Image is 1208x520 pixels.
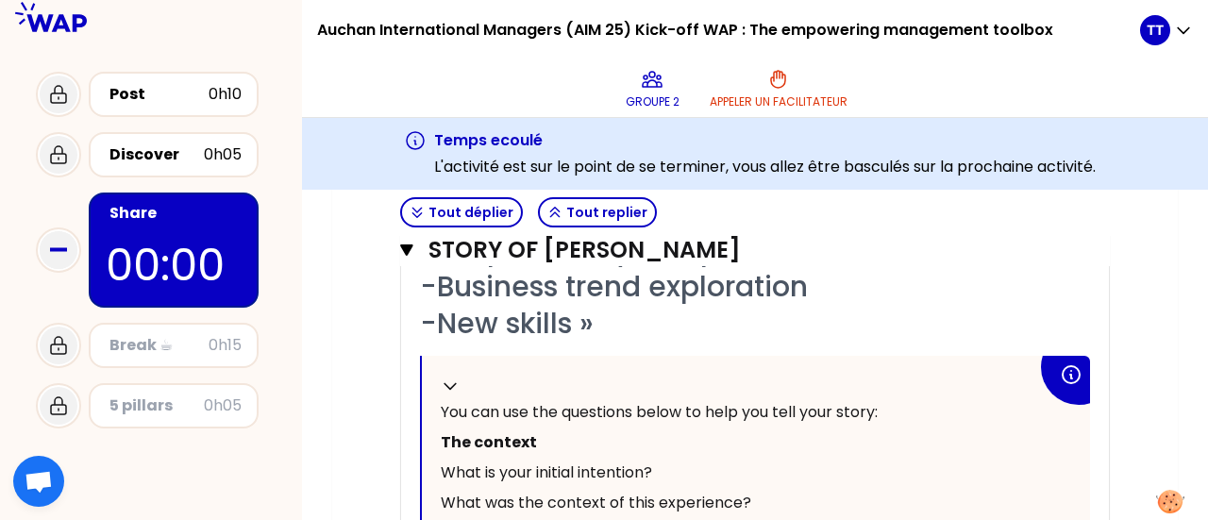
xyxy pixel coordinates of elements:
[441,461,652,483] span: What is your initial intention?
[13,456,64,507] div: Open chat
[209,334,242,357] div: 0h15
[109,143,204,166] div: Discover
[109,202,242,225] div: Share
[106,232,242,298] p: 00:00
[1140,15,1193,45] button: TT
[434,129,1096,152] h3: Temps ecoulé
[434,156,1096,178] p: L'activité est sur le point de se terminer, vous allez être basculés sur la prochaine activité.
[441,431,537,453] span: The context
[441,492,751,513] span: What was the context of this experience?
[109,83,209,106] div: Post
[441,401,878,423] span: You can use the questions below to help you tell your story:
[702,60,855,117] button: Appeler un facilitateur
[204,143,242,166] div: 0h05
[538,197,657,227] button: Tout replier
[209,83,242,106] div: 0h10
[710,94,847,109] p: Appeler un facilitateur
[204,394,242,417] div: 0h05
[109,394,204,417] div: 5 pillars
[400,197,523,227] button: Tout déplier
[428,235,1037,265] h3: STORY OF [PERSON_NAME]
[626,94,679,109] p: Groupe 2
[400,235,1110,265] button: STORY OF [PERSON_NAME]
[109,334,209,357] div: Break ☕
[1147,21,1164,40] p: TT
[618,60,687,117] button: Groupe 2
